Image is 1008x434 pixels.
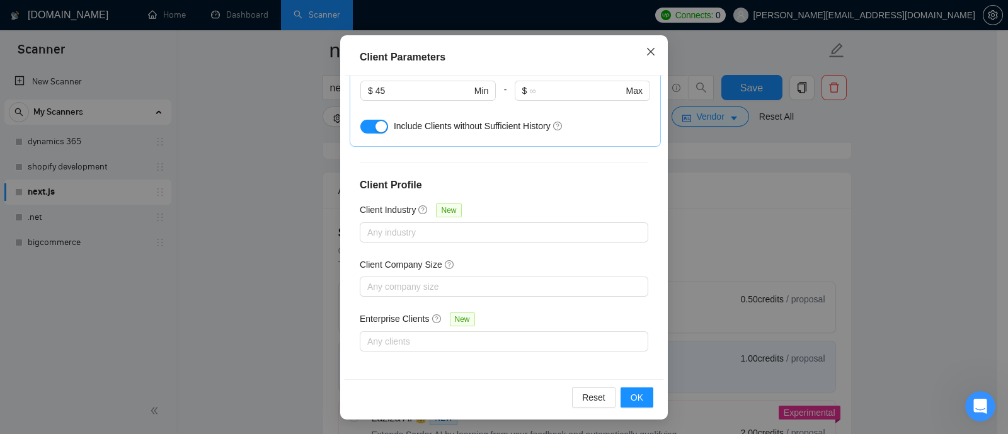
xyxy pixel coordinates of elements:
div: - [496,81,514,116]
h4: Client Profile [360,178,648,193]
input: 0 [375,84,472,98]
span: question-circle [445,260,455,270]
span: question-circle [432,314,442,324]
span: Min [474,84,489,98]
span: $ [368,84,373,98]
h5: Client Company Size [360,258,442,271]
span: $ [522,84,527,98]
h5: Client Industry [360,203,416,217]
span: close [646,47,656,57]
button: Reset [572,387,616,408]
span: OK [631,391,643,404]
span: Max [626,84,643,98]
iframe: Intercom live chat [965,391,995,421]
span: question-circle [553,121,563,131]
span: Include Clients without Sufficient History [394,121,551,131]
span: question-circle [418,205,428,215]
span: New [450,312,475,326]
button: Close [634,35,668,69]
span: New [436,203,461,217]
div: Client Parameters [360,50,648,65]
input: ∞ [529,84,623,98]
button: OK [621,387,653,408]
span: Reset [582,391,605,404]
h5: Enterprise Clients [360,312,430,326]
